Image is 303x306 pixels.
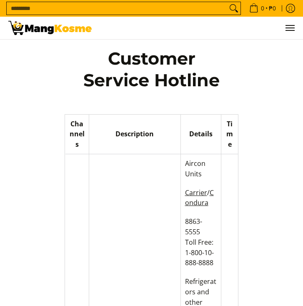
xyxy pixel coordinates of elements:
[185,188,217,217] p: /
[82,48,221,91] h1: Customer Service Hotline
[268,5,277,11] span: ₱0
[100,17,295,39] nav: Main Menu
[221,115,238,154] td: Time
[260,5,265,11] span: 0
[247,4,278,13] span: •
[185,158,217,188] p: Aircon Units
[8,21,92,35] img: Customer Service Hotline | Mang Kosme
[89,115,180,154] td: Description
[185,188,207,197] a: Carrier
[100,17,295,39] ul: Customer Navigation
[185,216,217,276] p: 8863-5555 Toll Free: 1-800-10-888-8888
[65,115,89,154] td: Channels
[285,17,295,39] button: Menu
[227,2,240,15] button: Search
[180,115,221,154] td: Details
